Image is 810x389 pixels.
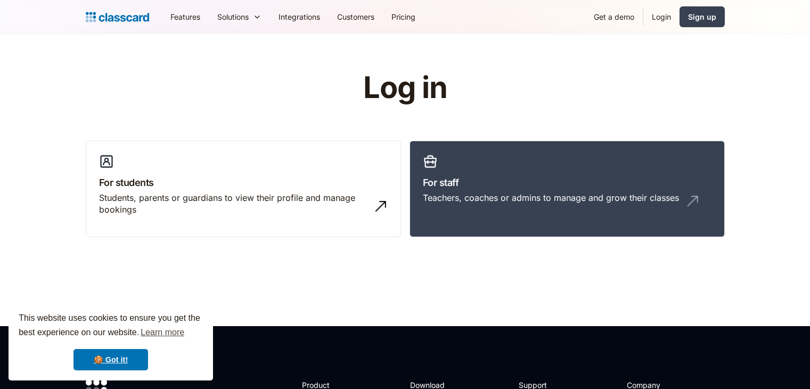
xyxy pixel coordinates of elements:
a: Integrations [270,5,329,29]
a: For studentsStudents, parents or guardians to view their profile and manage bookings [86,141,401,238]
div: Sign up [688,11,716,22]
h3: For staff [423,175,711,190]
div: cookieconsent [9,302,213,380]
div: Students, parents or guardians to view their profile and manage bookings [99,192,366,216]
h1: Log in [236,71,574,104]
a: For staffTeachers, coaches or admins to manage and grow their classes [410,141,725,238]
h3: For students [99,175,388,190]
a: Features [162,5,209,29]
a: home [86,10,149,25]
a: learn more about cookies [139,325,186,341]
a: dismiss cookie message [73,349,148,370]
a: Sign up [680,6,725,27]
div: Solutions [217,11,249,22]
a: Login [643,5,680,29]
a: Get a demo [585,5,643,29]
div: Solutions [209,5,270,29]
span: This website uses cookies to ensure you get the best experience on our website. [19,312,203,341]
a: Pricing [383,5,424,29]
div: Teachers, coaches or admins to manage and grow their classes [423,192,679,204]
a: Customers [329,5,383,29]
